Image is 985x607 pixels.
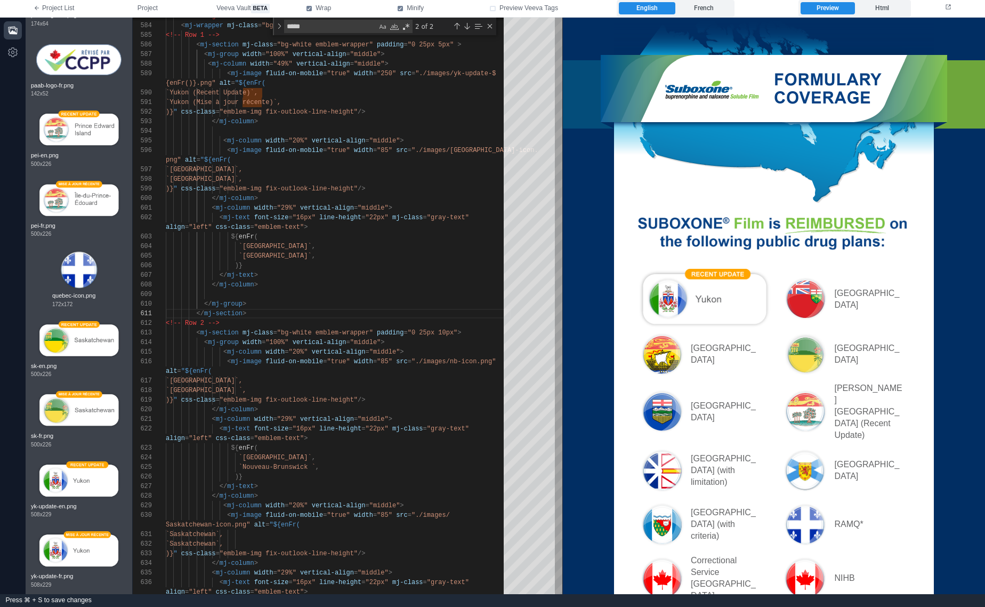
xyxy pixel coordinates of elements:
[385,60,389,68] span: >
[265,137,285,145] span: width
[273,41,277,49] span: =
[133,50,152,59] div: 587
[354,358,373,365] span: width
[312,243,316,250] span: ,
[220,214,223,221] span: <
[277,416,296,423] span: "29%"
[411,358,496,365] span: "./images/nb-icon.png"
[133,424,152,434] div: 622
[212,195,219,202] span: </
[227,147,231,154] span: <
[197,329,200,337] span: <
[250,223,254,231] span: =
[31,221,127,230] span: pei-fr.png
[216,396,220,404] span: =
[327,147,350,154] span: "true"
[358,204,389,212] span: "middle"
[181,108,216,116] span: css-class
[133,40,152,50] div: 586
[239,243,312,250] span: `[GEOGRAPHIC_DATA]`
[166,79,216,87] span: {enFr()}.png"
[407,4,424,13] span: Minify
[138,4,158,13] span: Project
[414,20,451,33] div: 2 of 2
[404,329,408,337] span: =
[133,328,152,338] div: 613
[346,51,350,58] span: =
[400,70,411,77] span: src
[204,339,208,346] span: <
[166,396,173,404] span: )}
[285,348,288,356] span: =
[227,22,258,29] span: mj-class
[265,147,323,154] span: fluid-on-mobile
[133,338,152,347] div: 614
[133,126,152,136] div: 594
[288,425,292,433] span: =
[223,425,250,433] span: mj-text
[197,310,204,317] span: </
[166,99,281,106] span: `Yukon (Mise à jour récente)`,
[181,368,212,375] span: "${enFr(
[216,416,251,423] span: mj-column
[133,107,152,117] div: 592
[208,60,212,68] span: <
[31,370,51,378] span: 500 x 226
[323,358,327,365] span: =
[366,137,369,145] span: =
[220,195,254,202] span: mj-column
[346,339,350,346] span: =
[227,271,254,279] span: mj-text
[52,291,106,300] span: quebec-icon.png
[254,406,258,413] span: >
[220,79,231,87] span: alt
[285,20,377,33] textarea: Find
[133,414,152,424] div: 621
[457,41,461,49] span: >
[231,233,238,241] span: ${
[327,70,350,77] span: "true"
[133,69,152,78] div: 589
[231,147,262,154] span: mj-image
[128,325,198,348] div: [GEOGRAPHIC_DATA]
[133,21,152,30] div: 584
[133,98,152,107] div: 591
[212,118,219,125] span: </
[128,382,198,406] div: [GEOGRAPHIC_DATA]
[38,43,384,105] img: ᴺSuboxone® buprenorphine and naloxone Soluble Film FORMULARY COVERAGE
[189,223,212,231] span: "left"
[373,147,377,154] span: =
[181,185,216,193] span: css-class
[185,156,197,164] span: alt
[676,2,732,15] label: French
[369,137,400,145] span: "middle"
[243,310,246,317] span: >
[133,376,152,386] div: 617
[181,396,216,404] span: css-class
[563,18,985,594] iframe: preview
[166,368,177,375] span: alt
[231,70,262,77] span: mj-image
[408,358,411,365] span: =
[272,325,342,348] div: [GEOGRAPHIC_DATA]
[220,371,265,417] img: Prince Edward Island (Recent Update)
[133,290,152,299] div: 609
[220,484,265,530] img: RAMQ*
[133,347,152,357] div: 615
[358,396,365,404] span: />
[265,348,285,356] span: width
[223,348,227,356] span: <
[235,79,266,87] span: "${enFr(
[361,214,365,221] span: =
[133,242,152,251] div: 604
[133,146,152,155] div: 596
[200,41,239,49] span: mj-section
[75,251,208,311] img: Yukon (Recent Update)
[133,59,152,69] div: 588
[354,147,373,154] span: width
[231,79,235,87] span: =
[408,147,411,154] span: =
[223,214,250,221] span: mj-text
[212,60,246,68] span: mj-column
[133,88,152,98] div: 590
